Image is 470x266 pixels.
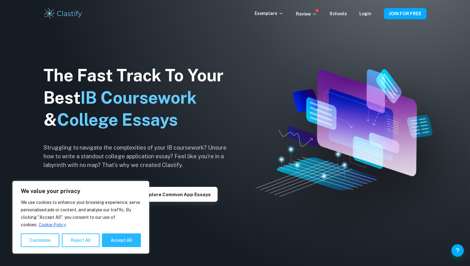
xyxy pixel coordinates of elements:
[102,233,141,247] button: Accept All
[57,110,178,129] span: College Essays
[359,11,371,16] a: Login
[296,11,317,17] p: Review
[255,10,283,17] p: Exemplars
[12,181,149,254] div: We value your privacy
[136,191,218,197] a: Explore Common App essays
[329,11,347,16] a: Schools
[44,143,236,169] h6: Struggling to navigate the complexities of your IB coursework? Unsure how to write a standout col...
[44,7,83,20] img: Clastify logo
[21,187,141,195] p: We value your privacy
[136,187,218,202] button: Explore Common App essays
[21,199,141,228] p: We use cookies to enhance your browsing experience, serve personalised ads or content, and analys...
[256,69,432,197] img: Clastify hero
[21,233,59,247] button: Customise
[451,244,464,257] button: Help and Feedback
[384,8,426,19] button: JOIN FOR FREE
[38,222,66,228] a: Cookie Policy
[62,233,99,247] button: Reject All
[81,88,197,107] span: IB Coursework
[44,64,236,131] h1: The Fast Track To Your Best &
